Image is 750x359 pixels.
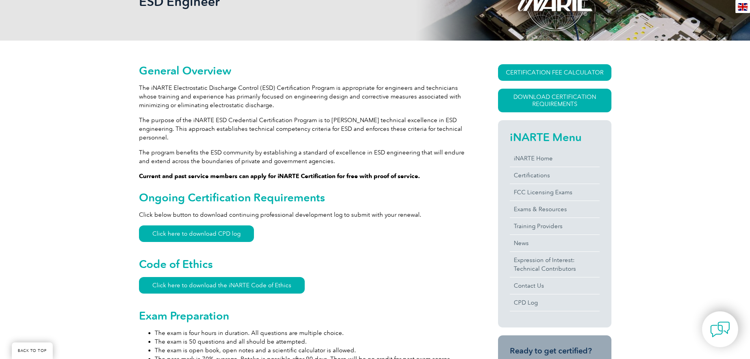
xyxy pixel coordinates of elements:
a: News [510,235,600,251]
p: The iNARTE Electrostatic Discharge Control (ESD) Certification Program is appropriate for enginee... [139,84,470,110]
h2: Ongoing Certification Requirements [139,191,470,204]
a: Certifications [510,167,600,184]
a: CERTIFICATION FEE CALCULATOR [498,64,611,81]
a: Click here to download CPD log [139,225,254,242]
a: iNARTE Home [510,150,600,167]
img: contact-chat.png [710,320,730,339]
a: Contact Us [510,277,600,294]
img: en [738,3,748,11]
h2: iNARTE Menu [510,131,600,143]
h3: Ready to get certified? [510,346,600,356]
strong: Current and past service members can apply for iNARTE Certification for free with proof of service. [139,173,420,180]
a: Download Certification Requirements [498,89,611,112]
p: The purpose of the iNARTE ESD Credential Certification Program is to [PERSON_NAME] technical exce... [139,116,470,142]
li: The exam is open book, open notes and a scientific calculator is allowed. [155,346,470,355]
a: FCC Licensing Exams [510,184,600,201]
li: The exam is four hours in duration. All questions are multiple choice. [155,329,470,337]
a: Click here to download the iNARTE Code of Ethics [139,277,305,294]
a: CPD Log [510,294,600,311]
h2: Code of Ethics [139,258,470,270]
p: Click below button to download continuing professional development log to submit with your renewal. [139,210,470,219]
a: Exams & Resources [510,201,600,218]
a: Expression of Interest:Technical Contributors [510,252,600,277]
h2: General Overview [139,64,470,77]
li: The exam is 50 questions and all should be attempted. [155,337,470,346]
a: BACK TO TOP [12,342,53,359]
a: Training Providers [510,218,600,234]
p: The program benefits the ESD community by establishing a standard of excellence in ESD engineerin... [139,148,470,166]
h2: Exam Preparation [139,309,470,322]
